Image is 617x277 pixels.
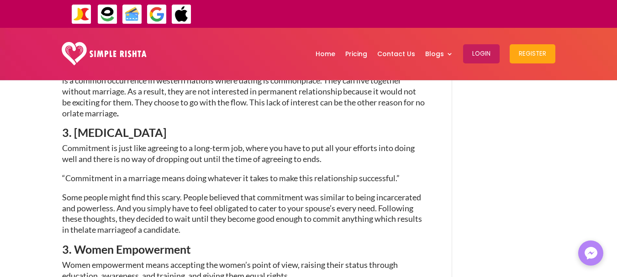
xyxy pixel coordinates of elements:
[425,30,453,78] a: Blogs
[316,30,335,78] a: Home
[82,225,129,235] span: late marriage
[510,30,555,78] a: Register
[117,108,119,118] span: .
[122,4,142,25] img: Credit Cards
[70,108,117,118] span: late marriage
[71,4,92,25] img: JazzCash-icon
[62,242,191,256] span: 3. Women Empowerment
[171,4,192,25] img: ApplePay-icon
[97,4,118,25] img: EasyPaisa-icon
[582,244,600,262] img: Messenger
[463,30,500,78] a: Login
[62,125,167,139] span: 3. [MEDICAL_DATA]
[510,44,555,63] button: Register
[147,4,167,25] img: GooglePay-icon
[345,30,367,78] a: Pricing
[129,225,180,235] span: of a candidate.
[62,192,422,235] span: Some people might find this scary. People believed that commitment was similar to being incarcera...
[62,173,400,183] span: “Commitment in a marriage means doing whatever it takes to make this relationship successful.”
[62,143,415,164] span: Commitment is just like agreeing to a long-term job, where you have to put all your efforts into ...
[463,44,500,63] button: Login
[62,64,425,118] span: The relationship thing is in trend where the boy and girl are living together without any legal t...
[377,30,415,78] a: Contact Us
